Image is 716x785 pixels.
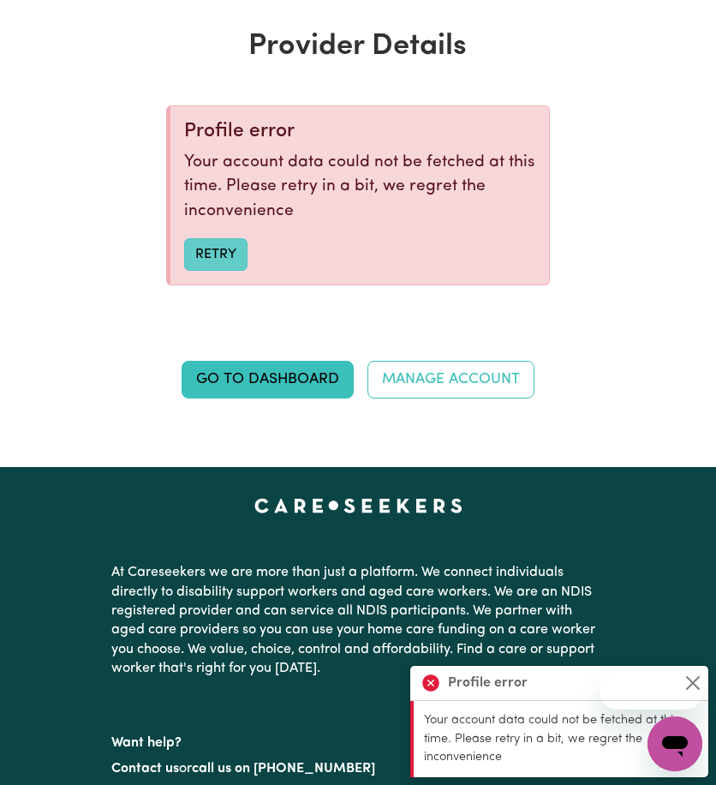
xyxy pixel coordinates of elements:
[184,238,248,271] button: Retry
[182,361,354,398] a: Go to Dashboard
[192,762,375,776] a: call us on [PHONE_NUMBER]
[70,29,647,64] h1: Provider Details
[184,120,535,143] div: Profile error
[647,716,702,771] iframe: Button to launch messaging window
[600,672,702,710] iframe: Message from company
[448,673,528,693] strong: Profile error
[111,556,605,685] p: At Careseekers we are more than just a platform. We connect individuals directly to disability su...
[254,498,462,512] a: Careseekers home page
[424,711,698,767] p: Your account data could not be fetched at this time. Please retry in a bit, we regret the inconve...
[111,752,605,785] p: or
[111,727,605,752] p: Want help?
[367,361,534,398] a: Manage Account
[111,762,179,776] a: Contact us
[184,151,535,225] p: Your account data could not be fetched at this time. Please retry in a bit, we regret the inconve...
